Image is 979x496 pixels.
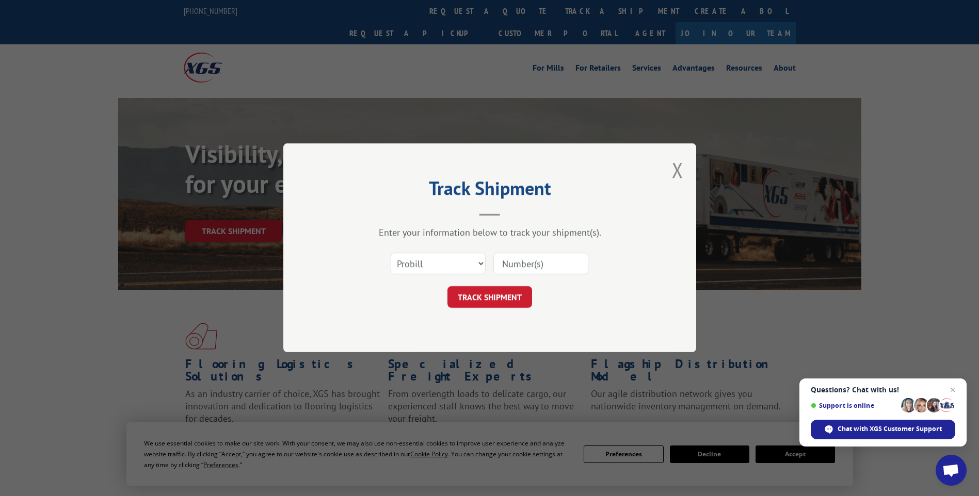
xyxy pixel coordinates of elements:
[447,287,532,308] button: TRACK SHIPMENT
[672,156,683,184] button: Close modal
[493,253,588,275] input: Number(s)
[811,402,897,409] span: Support is online
[811,420,955,439] div: Chat with XGS Customer Support
[838,424,942,434] span: Chat with XGS Customer Support
[946,384,959,396] span: Close chat
[811,386,955,394] span: Questions? Chat with us!
[335,181,645,201] h2: Track Shipment
[335,227,645,239] div: Enter your information below to track your shipment(s).
[936,455,967,486] div: Open chat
